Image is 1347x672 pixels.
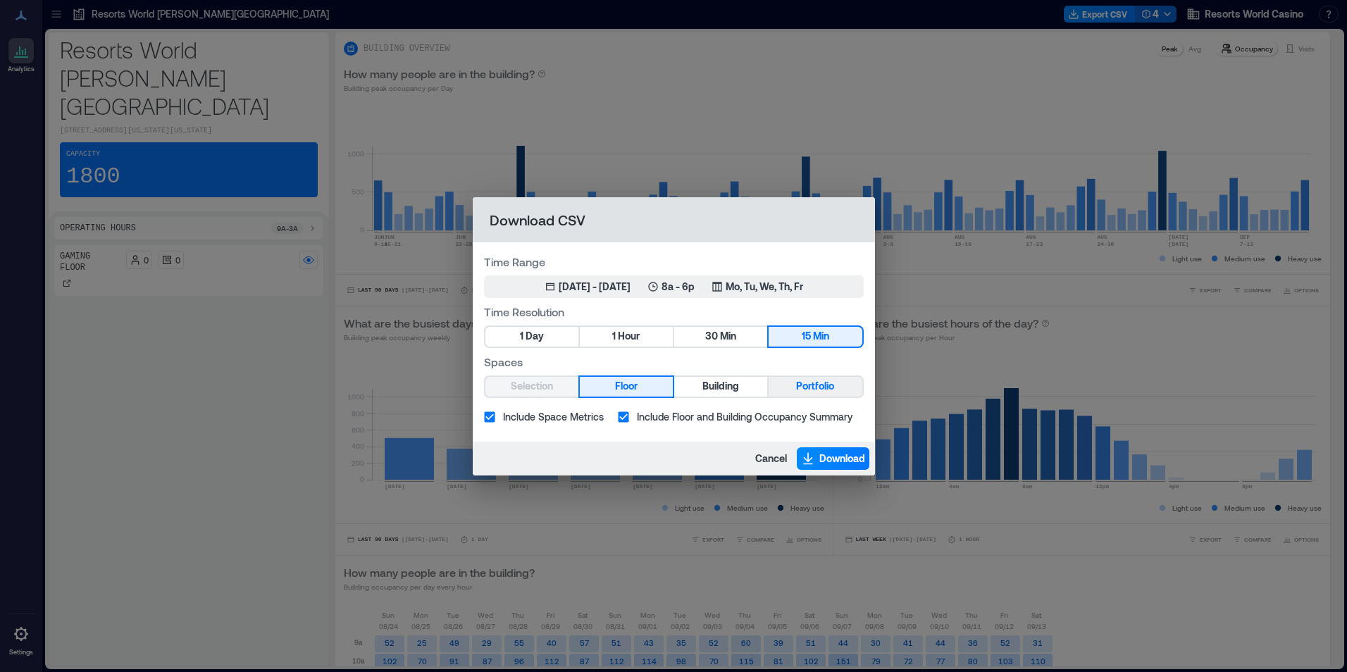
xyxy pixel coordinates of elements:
[819,452,865,466] span: Download
[769,327,862,347] button: 15 Min
[615,378,638,395] span: Floor
[702,378,739,395] span: Building
[802,328,811,345] span: 15
[797,447,869,470] button: Download
[485,327,578,347] button: 1 Day
[755,452,787,466] span: Cancel
[751,447,791,470] button: Cancel
[503,409,604,424] span: Include Space Metrics
[520,328,523,345] span: 1
[662,280,695,294] p: 8a - 6p
[484,275,864,298] button: [DATE] - [DATE]8a - 6pMo, Tu, We, Th, Fr
[559,280,631,294] div: [DATE] - [DATE]
[726,280,803,294] p: Mo, Tu, We, Th, Fr
[484,304,864,320] label: Time Resolution
[618,328,640,345] span: Hour
[705,328,718,345] span: 30
[484,354,864,370] label: Spaces
[484,254,864,270] label: Time Range
[769,377,862,397] button: Portfolio
[674,327,767,347] button: 30 Min
[637,409,852,424] span: Include Floor and Building Occupancy Summary
[473,197,875,242] h2: Download CSV
[580,377,673,397] button: Floor
[720,328,736,345] span: Min
[796,378,834,395] span: Portfolio
[580,327,673,347] button: 1 Hour
[674,377,767,397] button: Building
[526,328,544,345] span: Day
[813,328,829,345] span: Min
[612,328,616,345] span: 1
